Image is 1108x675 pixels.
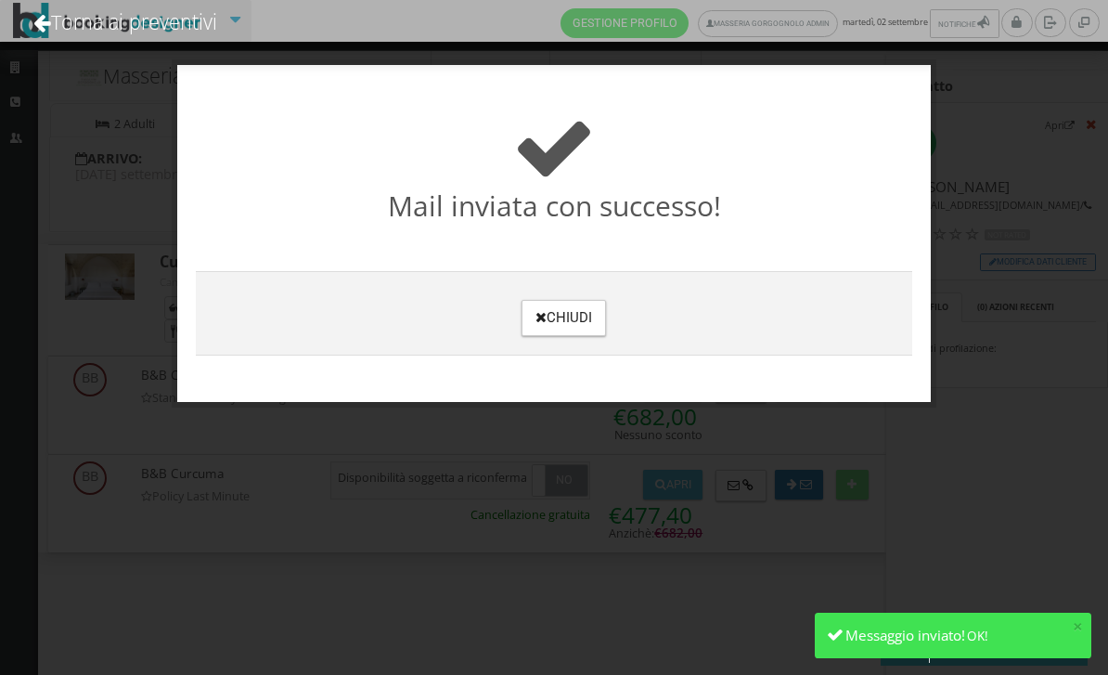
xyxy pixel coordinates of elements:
[1073,617,1083,635] button: ×
[196,106,912,223] h2: Mail inviata con successo!
[934,632,1054,662] span: offerte da inviare
[522,300,606,336] button: Chiudi
[967,628,988,644] span: OK!
[845,626,965,644] span: Messaggio inviato!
